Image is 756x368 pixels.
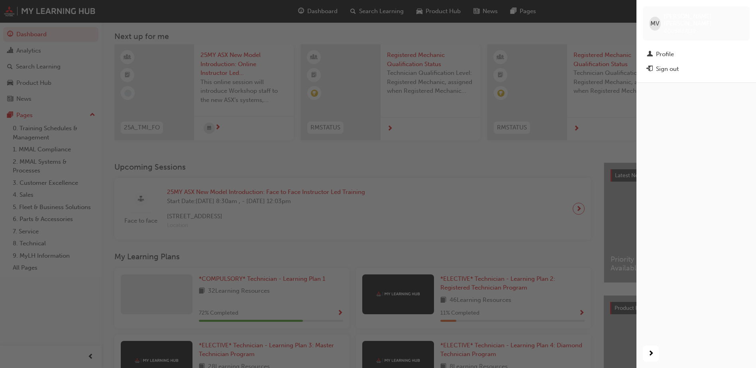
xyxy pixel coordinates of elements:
a: Profile [643,47,750,62]
span: next-icon [648,349,654,359]
div: Sign out [656,65,679,74]
span: MV [650,19,659,28]
div: Profile [656,50,674,59]
button: Sign out [643,62,750,76]
span: [PERSON_NAME] [PERSON_NAME] [664,13,743,27]
span: man-icon [647,51,653,58]
span: 0005837139 [664,27,696,34]
span: exit-icon [647,66,653,73]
